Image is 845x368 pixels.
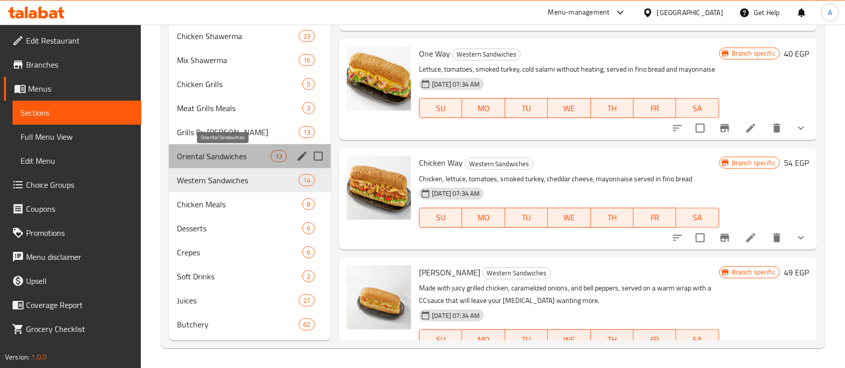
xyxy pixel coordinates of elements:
[169,96,331,120] div: Meat Grills Meals3
[299,54,315,66] div: items
[728,49,779,58] span: Branch specific
[728,267,779,277] span: Branch specific
[548,208,590,228] button: WE
[303,104,314,113] span: 3
[169,192,331,216] div: Chicken Meals8
[28,83,133,95] span: Menus
[299,56,314,65] span: 16
[299,320,314,329] span: 62
[745,122,757,134] a: Edit menu item
[595,332,629,347] span: TH
[299,318,315,330] div: items
[303,272,314,281] span: 2
[299,128,314,137] span: 13
[26,323,133,335] span: Grocery Checklist
[26,203,133,215] span: Coupons
[303,248,314,257] span: 6
[552,101,586,116] span: WE
[302,78,315,90] div: items
[271,152,286,161] span: 13
[177,270,302,282] span: Soft Drinks
[4,29,141,53] a: Edit Restaurant
[452,49,521,61] div: Western Sandwiches
[4,173,141,197] a: Choice Groups
[4,221,141,245] a: Promotions
[26,179,133,191] span: Choice Groups
[177,78,302,90] span: Chicken Grills
[177,294,299,306] div: Juices
[676,208,719,228] button: SA
[784,156,809,170] h6: 54 EGP
[680,101,715,116] span: SA
[299,126,315,138] div: items
[595,210,629,225] span: TH
[4,245,141,269] a: Menu disclaimer
[177,174,299,186] span: Western Sandwiches
[789,116,813,140] button: show more
[177,222,302,234] span: Desserts
[13,149,141,173] a: Edit Menu
[633,329,676,349] button: FR
[177,150,271,162] span: Oriental Sandwiches
[795,232,807,244] svg: Show Choices
[177,54,299,66] div: Mix Shawerma
[169,144,331,168] div: Oriental Sandwiches13edit
[505,329,548,349] button: TU
[26,275,133,287] span: Upsell
[419,208,462,228] button: SU
[26,35,133,47] span: Edit Restaurant
[26,251,133,263] span: Menu disclaimer
[347,265,411,329] img: Fajita Sandwich
[302,222,315,234] div: items
[169,216,331,240] div: Desserts6
[419,265,480,280] span: [PERSON_NAME]
[548,329,590,349] button: WE
[302,102,315,114] div: items
[424,332,458,347] span: SU
[295,149,310,164] button: edit
[177,30,299,42] span: Chicken Shawerma
[676,329,719,349] button: SA
[303,200,314,209] span: 8
[4,293,141,317] a: Coverage Report
[680,332,715,347] span: SA
[347,156,411,220] img: Chicken Way
[169,168,331,192] div: Western Sandwiches14
[633,98,676,118] button: FR
[169,120,331,144] div: Grills By [PERSON_NAME]13
[169,312,331,336] div: Butchery62
[548,7,610,19] div: Menu-management
[509,210,544,225] span: TU
[13,125,141,149] a: Full Menu View
[419,329,462,349] button: SU
[169,240,331,264] div: Crepes6
[299,176,314,185] span: 14
[419,98,462,118] button: SU
[177,318,299,330] span: Butchery
[177,102,302,114] span: Meat Grills Meals
[591,208,633,228] button: TH
[21,155,133,167] span: Edit Menu
[302,270,315,282] div: items
[4,53,141,77] a: Branches
[676,98,719,118] button: SA
[169,48,331,72] div: Mix Shawerma16
[419,46,450,61] span: One Way
[13,101,141,125] a: Sections
[548,98,590,118] button: WE
[302,246,315,258] div: items
[591,98,633,118] button: TH
[465,158,533,170] span: Western Sandwiches
[299,294,315,306] div: items
[5,350,30,363] span: Version:
[303,80,314,89] span: 5
[482,267,551,279] div: Western Sandwiches
[595,101,629,116] span: TH
[347,47,411,111] img: One Way
[299,174,315,186] div: items
[424,101,458,116] span: SU
[638,332,672,347] span: FR
[177,198,302,210] span: Chicken Meals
